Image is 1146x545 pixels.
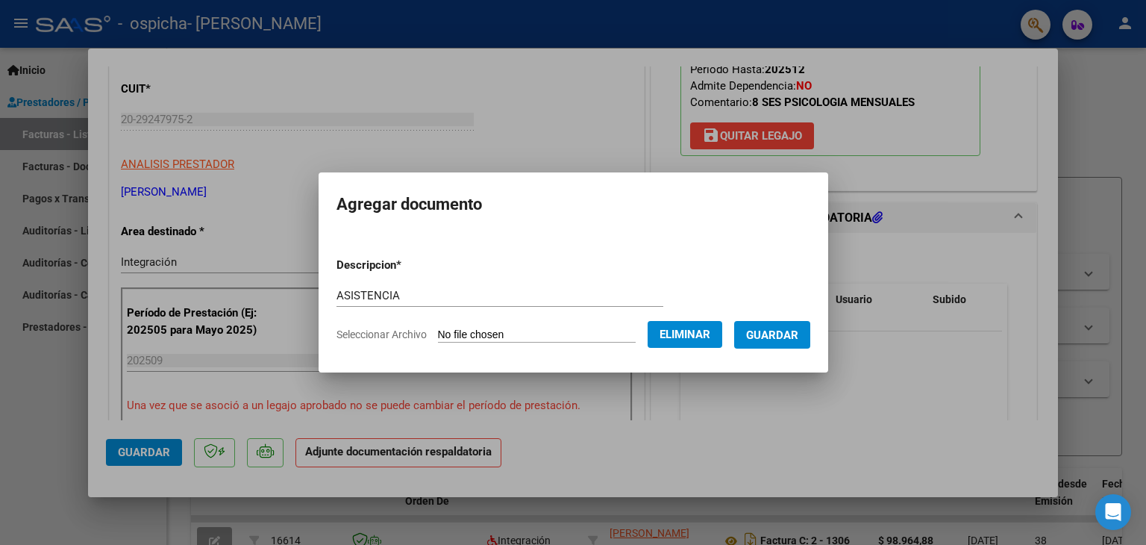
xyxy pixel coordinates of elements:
span: Seleccionar Archivo [336,328,427,340]
span: Eliminar [660,328,710,341]
div: Open Intercom Messenger [1095,494,1131,530]
button: Guardar [734,321,810,349]
span: Guardar [746,328,798,342]
h2: Agregar documento [336,190,810,219]
p: Descripcion [336,257,479,274]
button: Eliminar [648,321,722,348]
